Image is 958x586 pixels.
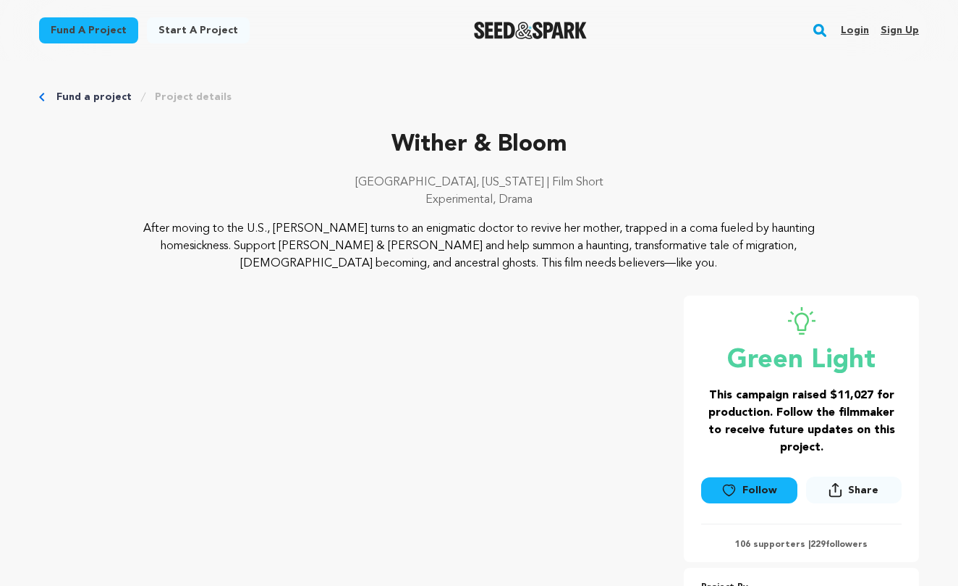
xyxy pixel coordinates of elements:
[39,17,138,43] a: Fund a project
[848,483,878,498] span: Share
[474,22,588,39] img: Seed&Spark Logo Dark Mode
[127,220,831,272] p: After moving to the U.S., [PERSON_NAME] turns to an enigmatic doctor to revive her mother, trappe...
[806,477,902,503] button: Share
[39,127,919,162] p: Wither & Bloom
[155,90,232,104] a: Project details
[147,17,250,43] a: Start a project
[56,90,132,104] a: Fund a project
[701,539,902,551] p: 106 supporters | followers
[841,19,869,42] a: Login
[701,477,797,503] a: Follow
[810,540,826,549] span: 229
[701,387,902,456] h3: This campaign raised $11,027 for production. Follow the filmmaker to receive future updates on th...
[806,477,902,509] span: Share
[39,174,919,191] p: [GEOGRAPHIC_DATA], [US_STATE] | Film Short
[39,90,919,104] div: Breadcrumb
[881,19,919,42] a: Sign up
[39,191,919,209] p: Experimental, Drama
[701,346,902,375] p: Green Light
[474,22,588,39] a: Seed&Spark Homepage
